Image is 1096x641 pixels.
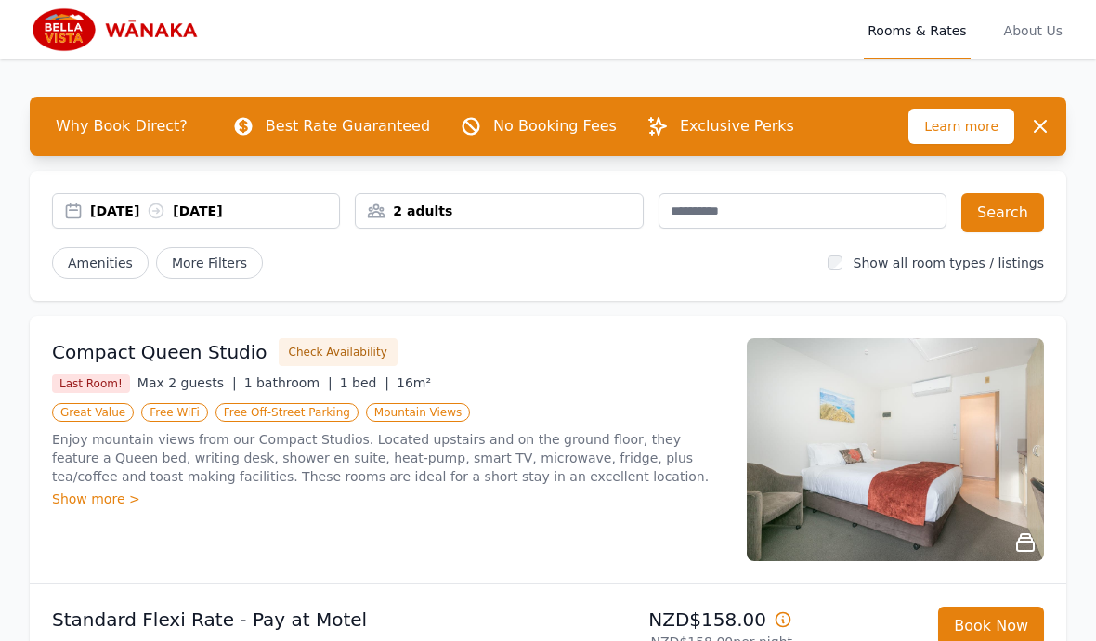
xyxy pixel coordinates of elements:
[156,247,263,279] span: More Filters
[366,403,470,422] span: Mountain Views
[854,255,1044,270] label: Show all room types / listings
[90,202,339,220] div: [DATE] [DATE]
[680,115,794,137] p: Exclusive Perks
[52,247,149,279] button: Amenities
[41,108,202,145] span: Why Book Direct?
[30,7,208,52] img: Bella Vista Wanaka
[279,338,398,366] button: Check Availability
[141,403,208,422] span: Free WiFi
[52,403,134,422] span: Great Value
[908,109,1014,144] span: Learn more
[52,607,541,633] p: Standard Flexi Rate - Pay at Motel
[244,375,333,390] span: 1 bathroom |
[397,375,431,390] span: 16m²
[52,339,267,365] h3: Compact Queen Studio
[266,115,430,137] p: Best Rate Guaranteed
[137,375,237,390] span: Max 2 guests |
[961,193,1044,232] button: Search
[493,115,617,137] p: No Booking Fees
[52,430,724,486] p: Enjoy mountain views from our Compact Studios. Located upstairs and on the ground floor, they fea...
[215,403,359,422] span: Free Off-Street Parking
[340,375,389,390] span: 1 bed |
[555,607,792,633] p: NZD$158.00
[356,202,642,220] div: 2 adults
[52,490,724,508] div: Show more >
[52,374,130,393] span: Last Room!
